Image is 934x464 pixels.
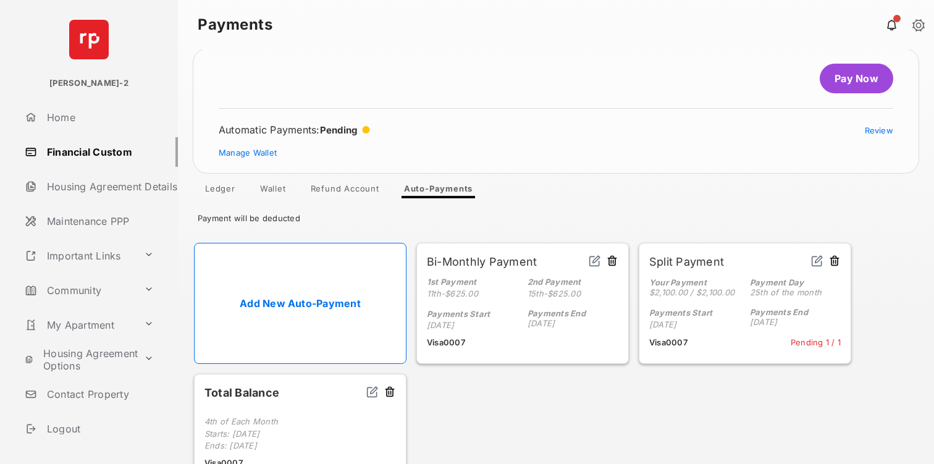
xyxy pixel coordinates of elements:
span: Visa 0007 [427,337,465,349]
strong: Total Balance [204,386,279,399]
a: Community [20,276,139,305]
a: Home [20,103,178,132]
span: Starts: [DATE] [204,429,259,439]
span: 25th of the month [750,287,822,297]
a: My Apartment [20,310,139,340]
span: 4th of Each Month [204,416,278,426]
strong: Payments [198,17,272,32]
a: Manage Wallet [219,148,277,158]
a: Maintenance PPP [20,206,178,236]
a: Refund Account [301,183,389,198]
strong: Your Payment [649,277,707,287]
span: Visa 0007 [649,337,791,349]
span: Ends: [DATE] [204,441,257,450]
span: Pending [320,124,358,136]
a: Add New Auto-Payment [194,243,406,364]
span: [DATE] [750,317,778,327]
p: Payments Start [649,307,712,319]
a: Contact Property [20,379,178,409]
span: 11th - $625.00 [427,289,478,298]
h4: Split Payment [649,253,724,270]
a: Wallet [250,183,296,198]
img: svg+xml;base64,PHN2ZyB4bWxucz0iaHR0cDovL3d3dy53My5vcmcvMjAwMC9zdmciIHdpZHRoPSI2NCIgaGVpZ2h0PSI2NC... [69,20,109,59]
strong: Payments End [750,307,808,317]
span: 15th - $625.00 [528,289,581,298]
h4: Bi-Monthly Payment [427,253,537,270]
p: [PERSON_NAME]-2 [49,77,128,90]
a: Housing Agreement Details [20,172,178,201]
a: Ledger [195,183,245,198]
p: 2nd Payment [528,276,583,289]
span: [DATE] [427,320,455,330]
span: $2,100.00 / $2,100.00 [649,287,734,297]
div: Automatic Payments : [219,124,370,136]
img: svg+xml;base64,PHN2ZyB2aWV3Qm94PSIwIDAgMjQgMjQiIHdpZHRoPSIxNiIgaGVpZ2h0PSIxNiIgZmlsbD0ibm9uZSIgeG... [811,255,823,267]
img: svg+xml;base64,PHN2ZyB2aWV3Qm94PSIwIDAgMjQgMjQiIHdpZHRoPSIxNiIgaGVpZ2h0PSIxNiIgZmlsbD0ibm9uZSIgeG... [366,386,379,398]
div: Payment will be deducted [178,198,934,233]
p: 1st Payment [427,276,478,289]
img: svg+xml;base64,PHN2ZyB2aWV3Qm94PSIwIDAgMjQgMjQiIHdpZHRoPSIxNiIgaGVpZ2h0PSIxNiIgZmlsbD0ibm9uZSIgeG... [589,255,601,267]
span: Pending 1 / 1 [791,337,841,349]
a: Housing Agreement Options [20,345,139,374]
strong: Payment Day [750,277,804,287]
a: Important Links [20,241,139,271]
span: [DATE] [528,318,555,328]
a: Financial Custom [20,137,178,167]
p: Payments Start [427,308,490,321]
strong: Payments End [528,308,586,318]
a: Review [865,125,894,135]
a: Logout [20,414,178,444]
span: [DATE] [649,319,677,329]
a: Auto-Payments [394,183,482,198]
